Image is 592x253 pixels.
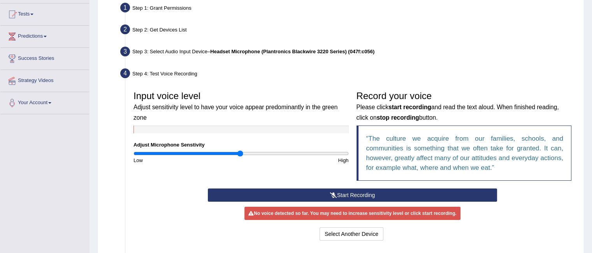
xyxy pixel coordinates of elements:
[130,157,241,164] div: Low
[208,188,497,202] button: Start Recording
[207,49,374,54] span: –
[357,104,559,120] small: Please click and read the text aloud. When finished reading, click on button.
[0,70,89,89] a: Strategy Videos
[357,91,572,122] h3: Record your voice
[244,207,460,220] div: No voice detected so far. You may need to increase sensitivity level or click start recording.
[366,135,564,171] q: The culture we acquire from our families, schools, and communities is something that we often tak...
[134,91,349,122] h3: Input voice level
[241,157,352,164] div: High
[117,22,580,39] div: Step 2: Get Devices List
[134,141,205,148] label: Adjust Microphone Senstivity
[134,104,337,120] small: Adjust sensitivity level to have your voice appear predominantly in the green zone
[0,3,89,23] a: Tests
[117,66,580,83] div: Step 4: Test Voice Recording
[117,44,580,61] div: Step 3: Select Audio Input Device
[210,49,374,54] b: Headset Microphone (Plantronics Blackwire 3220 Series) (047f:c056)
[377,114,419,121] b: stop recording
[0,26,89,45] a: Predictions
[320,227,383,241] button: Select Another Device
[388,104,431,110] b: start recording
[117,0,580,17] div: Step 1: Grant Permissions
[0,92,89,112] a: Your Account
[0,48,89,67] a: Success Stories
